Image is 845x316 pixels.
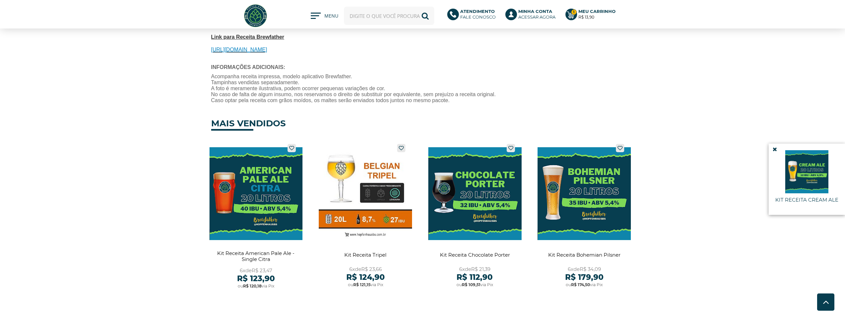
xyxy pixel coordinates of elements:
b: Minha Conta [518,9,552,14]
b: Meu Carrinho [578,9,616,14]
span: MENU [324,13,337,23]
a: Kit Receita American Pale Ale - Single Citra [210,141,303,295]
span: Kit Receita Cream Ale [775,197,838,203]
strong: 1 [571,9,577,15]
p: Fale conosco [460,9,496,20]
strong: R$ 13,90 [578,15,594,20]
a: AtendimentoFale conosco [447,9,499,23]
span: Acompanha receita impressa, modelo aplicativo Brewfather. Tampinhas vendidas separadamente. A fot... [211,74,496,103]
a: Kit Receita Chocolate Porter [428,141,522,295]
a: Kit Receita Tripel [319,141,412,295]
button: MENU [311,13,337,19]
a: Kit Receita Bohemian Pilsner [538,141,631,295]
img: cream-ale-tnhdegg7un.png [785,150,828,193]
a: Minha ContaAcessar agora [505,9,558,23]
input: Digite o que você procura [344,7,434,25]
h4: MAIS VENDIDOS [211,113,253,131]
p: Acessar agora [518,9,555,20]
img: Hopfen Haus BrewShop [243,3,268,28]
strong: Link para Receita Brewfather [211,34,285,40]
b: Atendimento [460,9,495,14]
button: Buscar [416,7,434,25]
a: [URL][DOMAIN_NAME] [211,47,267,52]
span: INFORMAÇÕES ADICIONAIS: [211,64,285,70]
